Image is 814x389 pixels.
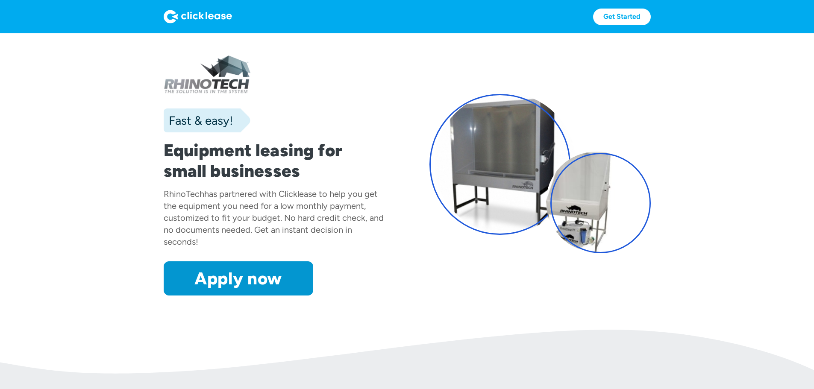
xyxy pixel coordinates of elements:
[164,189,384,247] div: has partnered with Clicklease to help you get the equipment you need for a low monthly payment, c...
[164,140,385,181] h1: Equipment leasing for small businesses
[164,189,204,199] div: RhinoTech
[164,261,313,295] a: Apply now
[164,112,233,129] div: Fast & easy!
[593,9,651,25] a: Get Started
[164,10,232,23] img: Logo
